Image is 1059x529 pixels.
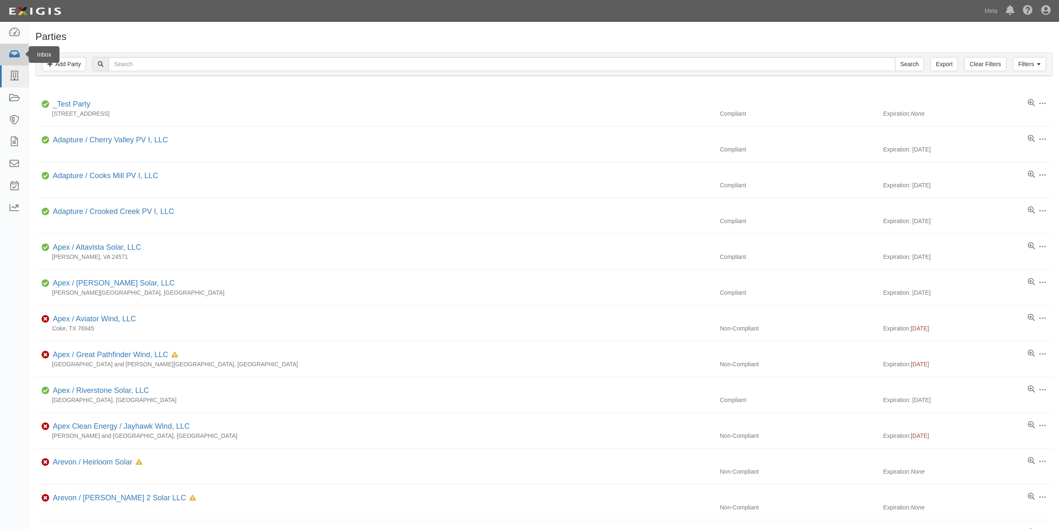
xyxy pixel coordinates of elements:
[50,242,141,253] div: Apex / Altavista Solar, LLC
[29,46,60,63] div: Inbox
[1028,242,1035,251] a: View results summary
[714,145,883,154] div: Compliant
[714,288,883,297] div: Compliant
[883,217,1053,225] div: Expiration: [DATE]
[42,57,86,71] a: Add Party
[42,281,50,286] i: Compliant
[883,253,1053,261] div: Expiration: [DATE]
[50,457,142,468] div: Arevon / Heirloom Solar
[911,468,925,475] i: None
[883,145,1053,154] div: Expiration: [DATE]
[50,421,190,432] div: Apex Clean Energy / Jayhawk Wind, LLC
[42,388,50,394] i: Compliant
[1013,57,1046,71] a: Filters
[895,57,924,71] input: Search
[883,288,1053,297] div: Expiration: [DATE]
[1028,493,1035,501] a: View results summary
[50,385,149,396] div: Apex / Riverstone Solar, LLC
[883,467,1053,476] div: Expiration:
[53,315,136,323] a: Apex / Aviator Wind, LLC
[1028,135,1035,143] a: View results summary
[1028,457,1035,465] a: View results summary
[53,136,168,144] a: Adapture / Cherry Valley PV I, LLC
[53,243,141,251] a: Apex / Altavista Solar, LLC
[714,253,883,261] div: Compliant
[42,424,50,430] i: Non-Compliant
[35,288,714,297] div: [PERSON_NAME][GEOGRAPHIC_DATA], [GEOGRAPHIC_DATA]
[714,109,883,118] div: Compliant
[1028,206,1035,215] a: View results summary
[35,396,714,404] div: [GEOGRAPHIC_DATA], [GEOGRAPHIC_DATA]
[35,324,714,333] div: Coke, TX 76945
[53,458,132,466] a: Arevon / Heirloom Solar
[714,181,883,189] div: Compliant
[714,432,883,440] div: Non-Compliant
[53,386,149,395] a: Apex / Riverstone Solar, LLC
[53,494,186,502] a: Arevon / [PERSON_NAME] 2 Solar LLC
[42,137,50,143] i: Compliant
[714,360,883,368] div: Non-Compliant
[109,57,895,71] input: Search
[42,209,50,215] i: Compliant
[883,181,1053,189] div: Expiration: [DATE]
[136,459,142,465] i: In Default since 03/31/2025
[42,102,50,107] i: Compliant
[50,493,196,504] div: Arevon / Kelso 2 Solar LLC
[35,253,714,261] div: [PERSON_NAME], VA 24571
[35,31,1053,42] h1: Parties
[1028,314,1035,322] a: View results summary
[53,422,190,430] a: Apex Clean Energy / Jayhawk Wind, LLC
[911,110,925,117] i: None
[50,135,168,146] div: Adapture / Cherry Valley PV I, LLC
[42,173,50,179] i: Compliant
[189,495,196,501] i: In Default since 03/31/2025
[714,503,883,512] div: Non-Compliant
[883,432,1053,440] div: Expiration:
[883,360,1053,368] div: Expiration:
[930,57,958,71] a: Export
[714,396,883,404] div: Compliant
[53,171,158,180] a: Adapture / Cooks Mill PV I, LLC
[6,4,64,19] img: logo-5460c22ac91f19d4615b14bd174203de0afe785f0fc80cf4dbbc73dc1793850b.png
[42,352,50,358] i: Non-Compliant
[911,504,925,511] i: None
[50,206,174,217] div: Adapture / Crooked Creek PV I, LLC
[50,350,178,360] div: Apex / Great Pathfinder Wind, LLC
[883,324,1053,333] div: Expiration:
[714,467,883,476] div: Non-Compliant
[42,459,50,465] i: Non-Compliant
[35,360,714,368] div: [GEOGRAPHIC_DATA] and [PERSON_NAME][GEOGRAPHIC_DATA], [GEOGRAPHIC_DATA]
[883,396,1053,404] div: Expiration: [DATE]
[1028,350,1035,358] a: View results summary
[714,217,883,225] div: Compliant
[1023,6,1033,16] i: Help Center - Complianz
[911,432,929,439] span: [DATE]
[883,503,1053,512] div: Expiration:
[171,352,178,358] i: In Default since 03/18/2025
[50,278,175,289] div: Apex / Angelo Solar, LLC
[50,171,158,181] div: Adapture / Cooks Mill PV I, LLC
[50,314,136,325] div: Apex / Aviator Wind, LLC
[980,2,1002,19] a: Meta
[42,495,50,501] i: Non-Compliant
[1028,99,1035,107] a: View results summary
[53,350,168,359] a: Apex / Great Pathfinder Wind, LLC
[53,207,174,216] a: Adapture / Crooked Creek PV I, LLC
[42,316,50,322] i: Non-Compliant
[53,279,175,287] a: Apex / [PERSON_NAME] Solar, LLC
[50,99,90,110] div: _Test Party
[883,109,1053,118] div: Expiration:
[1028,278,1035,286] a: View results summary
[53,100,90,108] a: _Test Party
[911,361,929,368] span: [DATE]
[911,325,929,332] span: [DATE]
[1028,171,1035,179] a: View results summary
[1028,385,1035,394] a: View results summary
[1028,421,1035,430] a: View results summary
[42,245,50,251] i: Compliant
[35,109,714,118] div: [STREET_ADDRESS]
[35,432,714,440] div: [PERSON_NAME] and [GEOGRAPHIC_DATA], [GEOGRAPHIC_DATA]
[964,57,1006,71] a: Clear Filters
[714,324,883,333] div: Non-Compliant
